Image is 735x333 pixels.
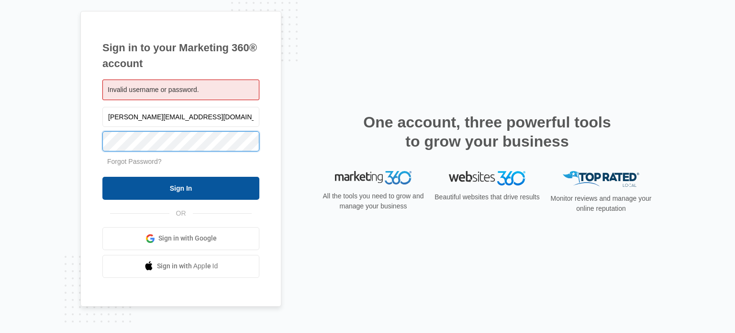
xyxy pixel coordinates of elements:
p: Beautiful websites that drive results [434,192,541,202]
h2: One account, three powerful tools to grow your business [360,113,614,151]
a: Sign in with Google [102,227,259,250]
span: OR [169,208,193,218]
p: Monitor reviews and manage your online reputation [547,194,655,214]
img: Websites 360 [449,171,525,185]
span: Sign in with Google [158,233,217,243]
h1: Sign in to your Marketing 360® account [102,40,259,71]
span: Sign in with Apple Id [157,261,218,271]
p: All the tools you need to grow and manage your business [320,191,427,211]
img: Top Rated Local [563,171,639,187]
img: Marketing 360 [335,171,412,184]
input: Sign In [102,177,259,200]
span: Invalid username or password. [108,86,199,93]
input: Email [102,107,259,127]
a: Forgot Password? [107,158,162,165]
a: Sign in with Apple Id [102,255,259,278]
